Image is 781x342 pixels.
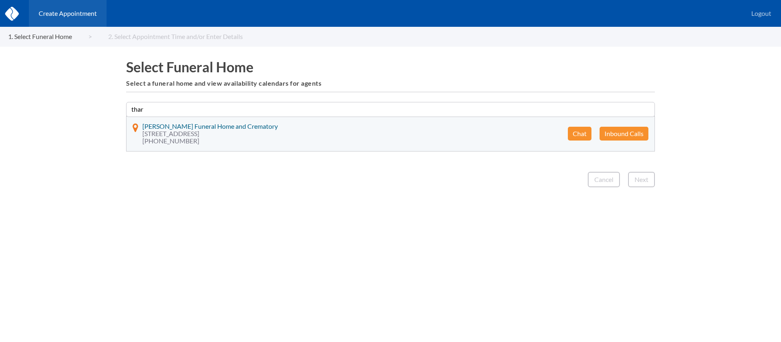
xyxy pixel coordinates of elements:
[126,80,655,87] h6: Select a funeral home and view availability calendars for agents
[142,130,278,137] span: [STREET_ADDRESS]
[568,127,591,141] button: Chat
[600,127,648,141] button: Inbound Calls
[126,102,655,117] input: Search for a funeral home...
[628,172,655,187] button: Next
[588,172,620,187] button: Cancel
[126,59,655,75] h1: Select Funeral Home
[142,122,278,130] span: [PERSON_NAME] Funeral Home and Crematory
[142,137,278,145] span: [PHONE_NUMBER]
[8,33,92,40] a: 1. Select Funeral Home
